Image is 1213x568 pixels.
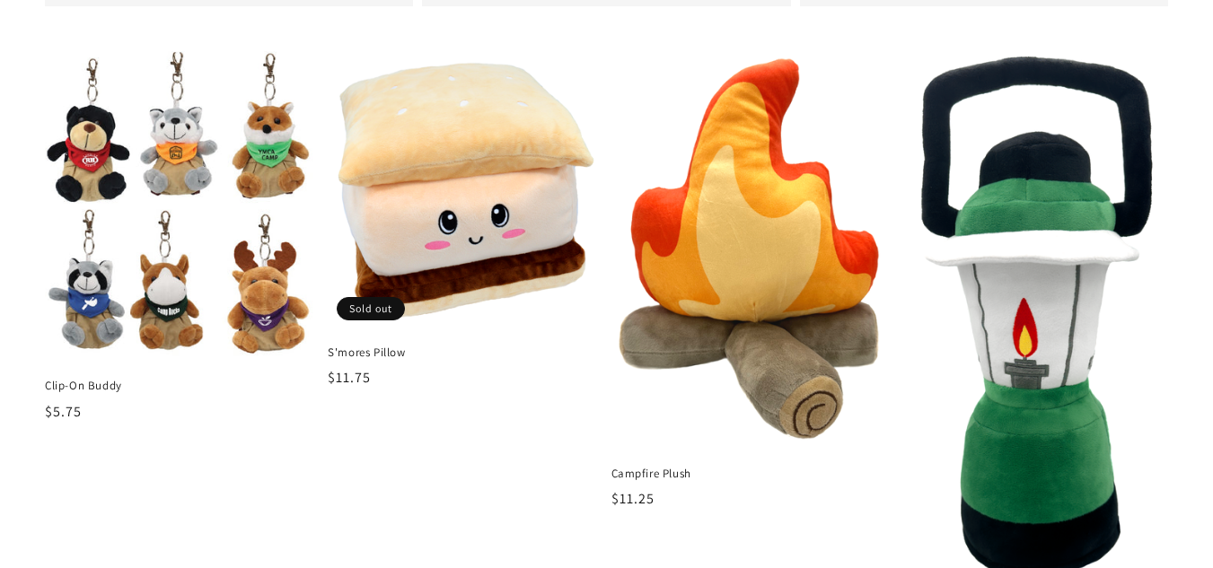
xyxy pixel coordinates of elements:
[328,368,371,387] span: $11.75
[337,297,405,320] span: Sold out
[328,345,602,361] span: S'mores Pillow
[611,51,885,509] a: Campfire Plush Campfire Plush $11.25
[328,51,602,389] a: S'mores Pillow S'mores Pillow $11.75
[611,489,655,508] span: $11.25
[45,402,82,421] span: $5.75
[45,378,319,394] span: Clip-On Buddy
[611,51,885,450] img: Campfire Plush
[328,51,602,329] img: S'mores Pillow
[45,51,319,363] img: Clip-On Buddy
[45,51,319,422] a: Clip-On Buddy Clip-On Buddy $5.75
[611,466,885,482] span: Campfire Plush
